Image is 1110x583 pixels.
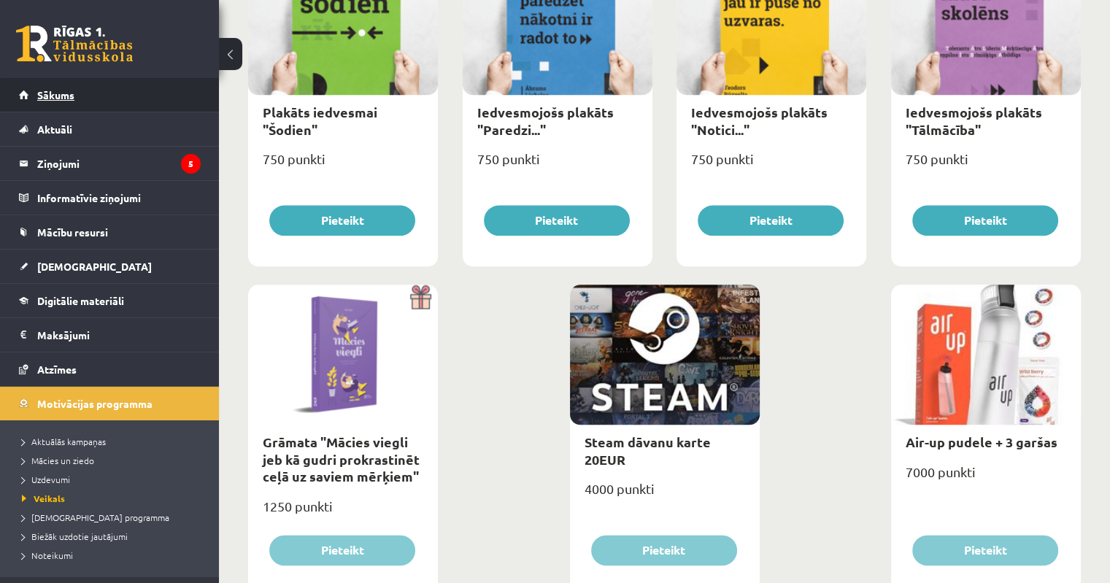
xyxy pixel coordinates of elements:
a: Rīgas 1. Tālmācības vidusskola [16,26,133,62]
span: Uzdevumi [22,474,70,485]
span: Mācību resursi [37,225,108,239]
div: 750 punkti [891,147,1081,183]
span: Atzīmes [37,363,77,376]
span: [DEMOGRAPHIC_DATA] programma [22,511,169,523]
legend: Ziņojumi [37,147,201,180]
div: 750 punkti [463,147,652,183]
span: Sākums [37,88,74,101]
button: Pieteikt [912,205,1058,236]
a: Grāmata "Mācies viegli jeb kā gudri prokrastinēt ceļā uz saviem mērķiem" [263,433,420,484]
a: Iedvesmojošs plakāts "Tālmācība" [906,104,1042,137]
span: Mācies un ziedo [22,455,94,466]
span: Digitālie materiāli [37,294,124,307]
a: Biežāk uzdotie jautājumi [22,530,204,543]
a: Plakāts iedvesmai "Šodien" [263,104,377,137]
div: 4000 punkti [570,476,760,513]
img: Dāvana ar pārsteigumu [405,285,438,309]
button: Pieteikt [912,535,1058,565]
div: 1250 punkti [248,494,438,530]
legend: Informatīvie ziņojumi [37,181,201,215]
a: Aktuāli [19,112,201,146]
div: 7000 punkti [891,460,1081,496]
a: Informatīvie ziņojumi [19,181,201,215]
span: Biežāk uzdotie jautājumi [22,530,128,542]
button: Pieteikt [698,205,844,236]
a: [DEMOGRAPHIC_DATA] [19,250,201,283]
a: Iedvesmojošs plakāts "Paredzi..." [477,104,614,137]
a: Air-up pudele + 3 garšas [906,433,1057,450]
a: [DEMOGRAPHIC_DATA] programma [22,511,204,524]
a: Maksājumi [19,318,201,352]
span: Aktuāli [37,123,72,136]
a: Veikals [22,492,204,505]
div: 750 punkti [677,147,866,183]
div: 750 punkti [248,147,438,183]
a: Mācies un ziedo [22,454,204,467]
span: Veikals [22,493,65,504]
span: Motivācijas programma [37,397,153,410]
a: Sākums [19,78,201,112]
span: [DEMOGRAPHIC_DATA] [37,260,152,273]
legend: Maksājumi [37,318,201,352]
button: Pieteikt [591,535,737,565]
button: Pieteikt [269,535,415,565]
span: Noteikumi [22,549,73,561]
a: Steam dāvanu karte 20EUR [585,433,711,467]
button: Pieteikt [484,205,630,236]
button: Pieteikt [269,205,415,236]
a: Iedvesmojošs plakāts "Notici..." [691,104,828,137]
a: Atzīmes [19,352,201,386]
a: Digitālie materiāli [19,284,201,317]
a: Uzdevumi [22,473,204,486]
a: Aktuālās kampaņas [22,435,204,448]
a: Ziņojumi5 [19,147,201,180]
span: Aktuālās kampaņas [22,436,106,447]
i: 5 [181,154,201,174]
a: Mācību resursi [19,215,201,249]
a: Noteikumi [22,549,204,562]
a: Motivācijas programma [19,387,201,420]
